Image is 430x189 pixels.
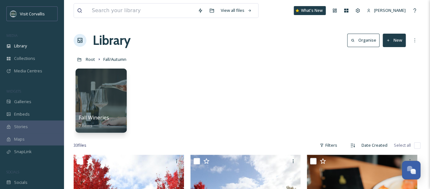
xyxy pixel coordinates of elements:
a: What's New [294,6,326,15]
span: Galleries [14,99,31,105]
a: [PERSON_NAME] [363,4,409,17]
a: Library [93,31,131,50]
a: Organise [347,34,383,47]
span: Visit Corvallis [20,11,45,17]
span: WIDGETS [6,89,21,94]
span: Select all [394,142,411,148]
span: MEDIA [6,33,18,38]
span: 33 file s [74,142,86,148]
div: Date Created [358,139,391,152]
button: Open Chat [402,161,420,179]
span: Socials [14,179,28,185]
a: View all files [218,4,255,17]
button: New [383,34,406,47]
span: [PERSON_NAME] [374,7,406,13]
a: Root [86,55,95,63]
span: Collections [14,55,35,62]
span: Media Centres [14,68,42,74]
span: 7 items [79,123,92,128]
input: Search your library [89,4,195,18]
div: Filters [316,139,340,152]
span: Root [86,56,95,62]
a: Fall Wineries7 items [79,115,109,128]
span: Library [14,43,27,49]
span: Maps [14,136,25,142]
a: Fall/Autumn [103,55,126,63]
img: visit-corvallis-badge-dark-blue-orange%281%29.png [10,11,17,17]
span: SOCIALS [6,169,19,174]
span: Fall/Autumn [103,56,126,62]
button: Organise [347,34,379,47]
span: SnapLink [14,149,32,155]
span: Fall Wineries [79,114,109,121]
span: Stories [14,124,28,130]
span: Embeds [14,111,30,117]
